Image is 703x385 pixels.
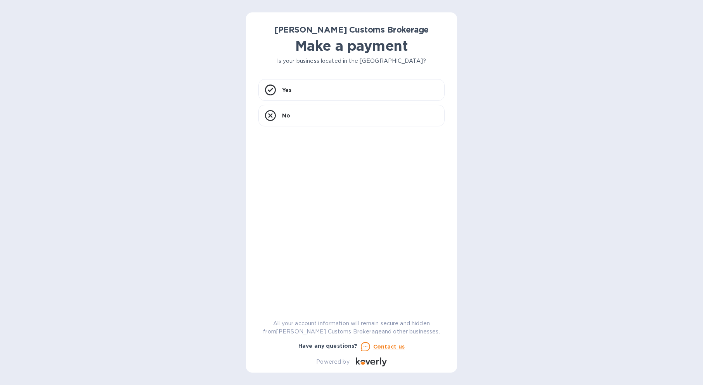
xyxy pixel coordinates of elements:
p: No [282,112,290,119]
p: Is your business located in the [GEOGRAPHIC_DATA]? [258,57,445,65]
p: Yes [282,86,291,94]
b: [PERSON_NAME] Customs Brokerage [274,25,429,35]
p: All your account information will remain secure and hidden from [PERSON_NAME] Customs Brokerage a... [258,319,445,336]
p: Powered by [316,358,349,366]
b: Have any questions? [298,343,358,349]
h1: Make a payment [258,38,445,54]
u: Contact us [373,344,405,350]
